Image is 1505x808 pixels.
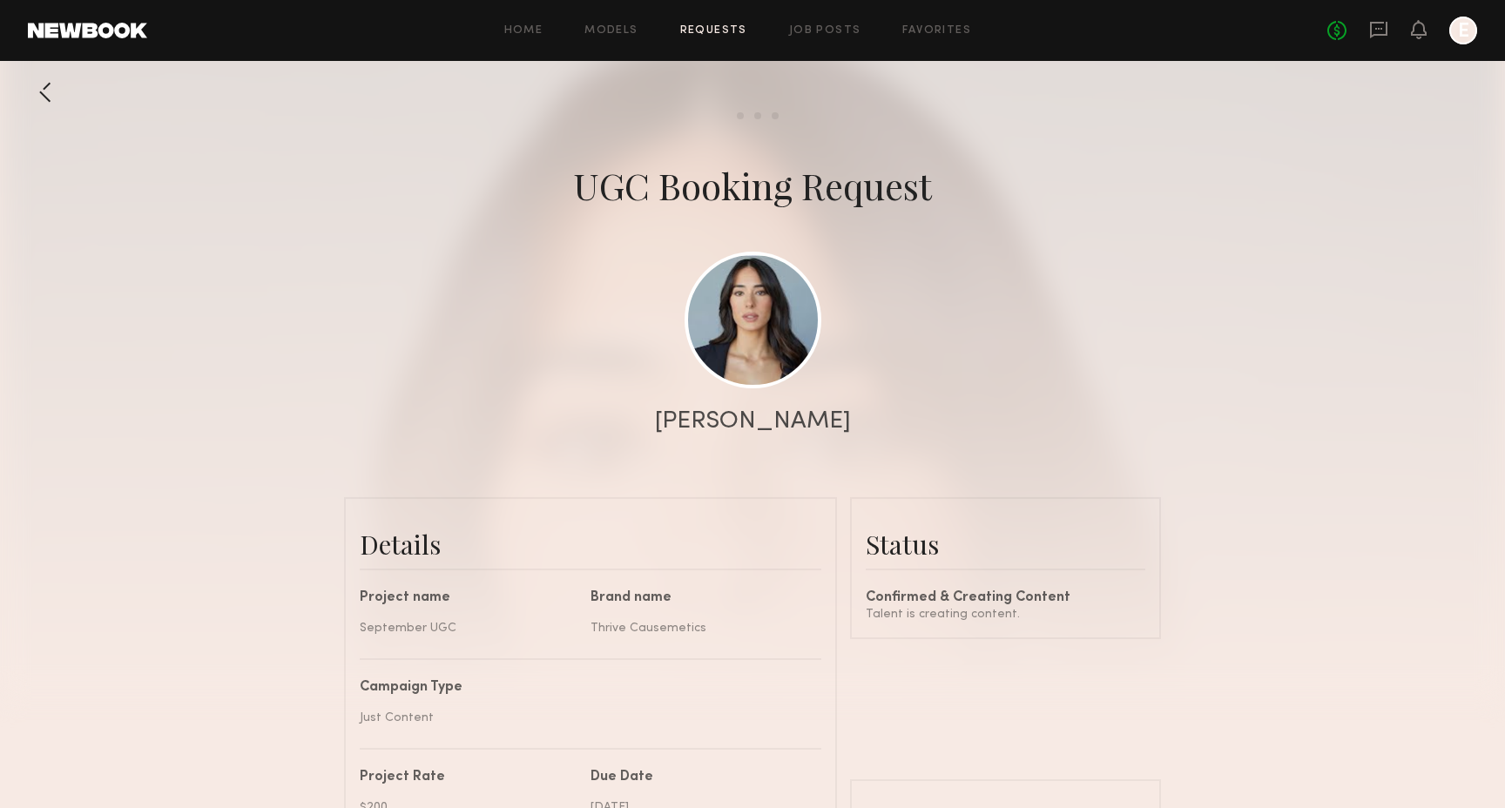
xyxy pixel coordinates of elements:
div: Confirmed & Creating Content [866,591,1145,605]
div: Status [866,527,1145,562]
div: Thrive Causemetics [591,619,808,637]
div: Details [360,527,821,562]
div: Campaign Type [360,681,808,695]
a: E [1449,17,1477,44]
a: Home [504,25,543,37]
div: Talent is creating content. [866,605,1145,623]
a: Job Posts [789,25,861,37]
div: Project Rate [360,771,577,784]
a: Requests [680,25,747,37]
a: Favorites [902,25,971,37]
div: Brand name [591,591,808,605]
div: [PERSON_NAME] [655,409,851,434]
div: UGC Booking Request [573,161,932,210]
div: Due Date [591,771,808,784]
a: Models [584,25,638,37]
div: Just Content [360,709,808,727]
div: September UGC [360,619,577,637]
div: Project name [360,591,577,605]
